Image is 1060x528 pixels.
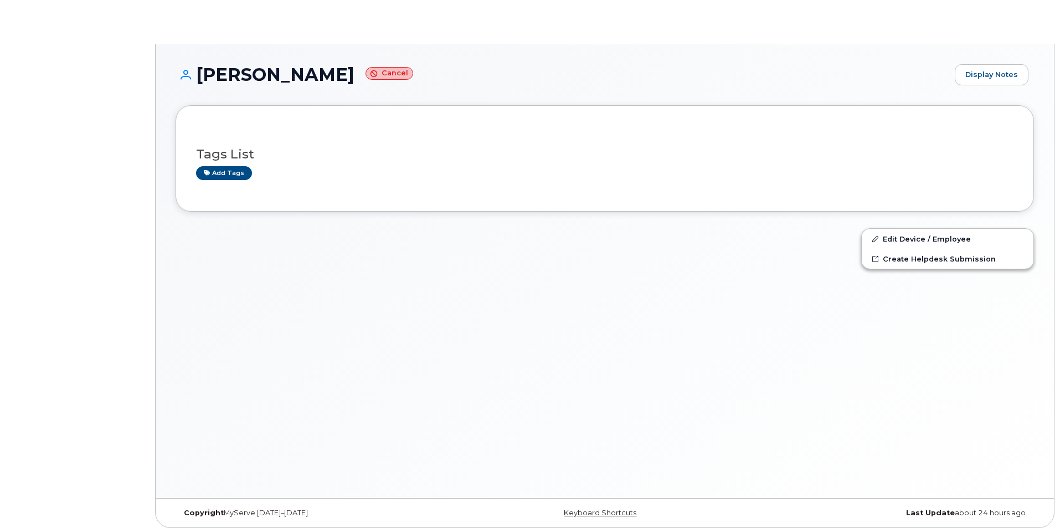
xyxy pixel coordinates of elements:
[176,65,949,84] h1: [PERSON_NAME]
[862,229,1033,249] a: Edit Device / Employee
[862,249,1033,269] a: Create Helpdesk Submission
[196,147,1013,161] h3: Tags List
[176,509,462,517] div: MyServe [DATE]–[DATE]
[955,64,1028,85] a: Display Notes
[196,166,252,180] a: Add tags
[564,509,636,517] a: Keyboard Shortcuts
[366,67,413,80] small: Cancel
[906,509,955,517] strong: Last Update
[748,509,1034,517] div: about 24 hours ago
[184,509,224,517] strong: Copyright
